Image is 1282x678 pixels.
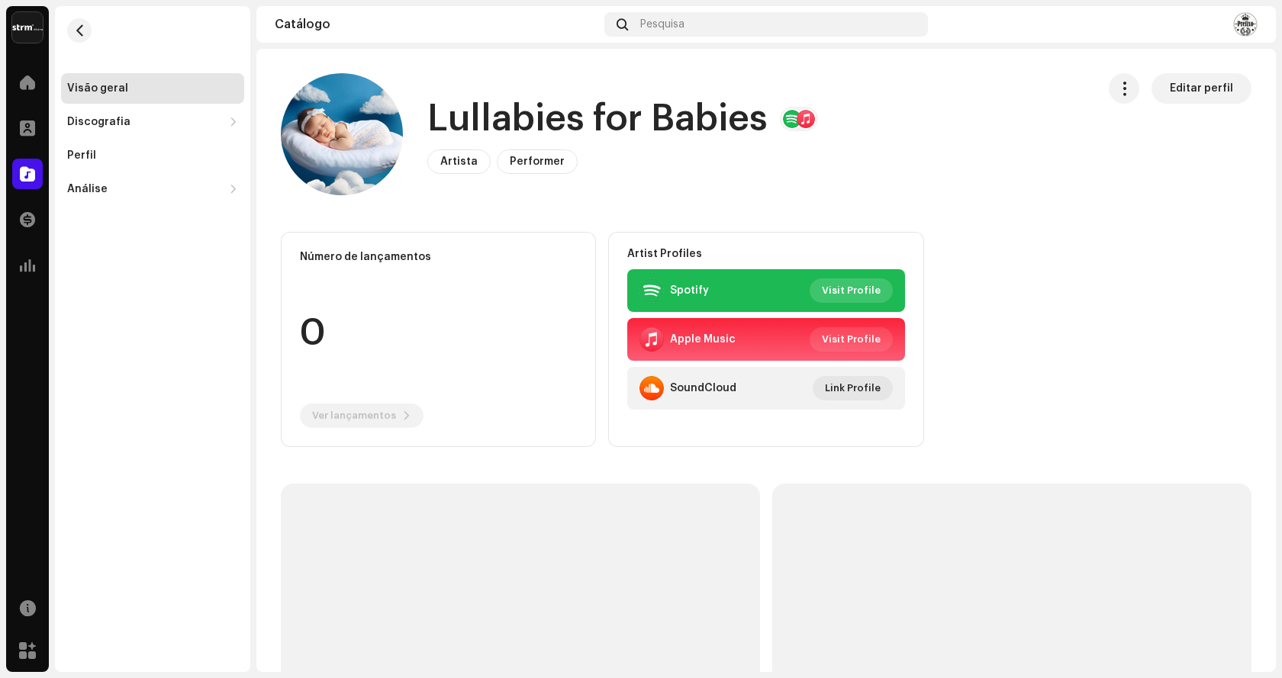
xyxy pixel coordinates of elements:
button: Visit Profile [810,327,893,352]
button: Editar perfil [1152,73,1251,104]
re-m-nav-item: Perfil [61,140,244,171]
re-m-nav-dropdown: Análise [61,174,244,204]
div: Apple Music [670,333,736,345]
div: SoundCloud [670,382,736,394]
div: Visão geral [67,82,128,95]
re-o-card-data: Número de lançamentos [281,232,596,447]
div: Perfil [67,149,96,162]
h1: Lullabies for Babies [427,95,768,143]
img: e51fe3cf-89f1-4f4c-b16a-69e8eb878127 [1233,12,1258,37]
re-m-nav-dropdown: Discografia [61,107,244,137]
img: 4bbee7b1-6ee2-495d-a856-b6d6532e8cba [281,73,403,195]
span: Editar perfil [1170,73,1233,104]
button: Link Profile [813,376,893,400]
span: Artista [440,156,478,167]
span: Link Profile [825,373,881,403]
span: Visit Profile [822,324,881,355]
strong: Artist Profiles [627,248,702,260]
img: 408b884b-546b-4518-8448-1008f9c76b02 [12,12,43,43]
div: Discografia [67,116,130,128]
div: Catálogo [275,18,598,31]
re-m-nav-item: Visão geral [61,73,244,104]
span: Performer [510,156,565,167]
button: Visit Profile [810,278,893,303]
div: Análise [67,183,108,195]
div: Spotify [670,284,709,297]
span: Visit Profile [822,275,881,306]
span: Pesquisa [640,18,684,31]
